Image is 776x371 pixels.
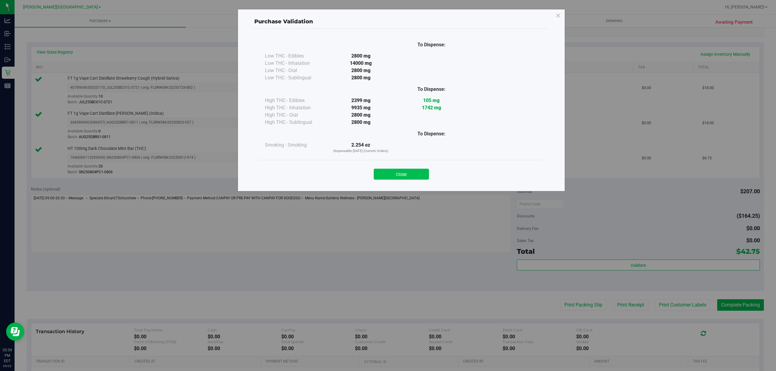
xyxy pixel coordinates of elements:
[396,130,467,137] div: To Dispense:
[374,169,429,180] button: Close
[326,119,396,126] div: 2800 mg
[326,60,396,67] div: 14000 mg
[265,52,326,60] div: Low THC - Edibles
[326,104,396,111] div: 9935 mg
[265,74,326,81] div: Low THC - Sublingual
[265,67,326,74] div: Low THC - Oral
[6,323,24,341] iframe: Resource center
[254,18,313,25] span: Purchase Validation
[326,67,396,74] div: 2800 mg
[396,86,467,93] div: To Dispense:
[396,41,467,48] div: To Dispense:
[326,97,396,104] div: 2399 mg
[265,97,326,104] div: High THC - Edibles
[265,141,326,149] div: Smoking - Smoking
[326,52,396,60] div: 2800 mg
[326,141,396,154] div: 2.254 oz
[326,111,396,119] div: 2800 mg
[423,98,440,103] strong: 105 mg
[265,111,326,119] div: High THC - Oral
[422,105,441,111] strong: 1742 mg
[265,104,326,111] div: High THC - Inhalation
[326,74,396,81] div: 2800 mg
[265,60,326,67] div: Low THC - Inhalation
[326,149,396,154] p: Dispensable [DATE] (Current Orders)
[265,119,326,126] div: High THC - Sublingual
